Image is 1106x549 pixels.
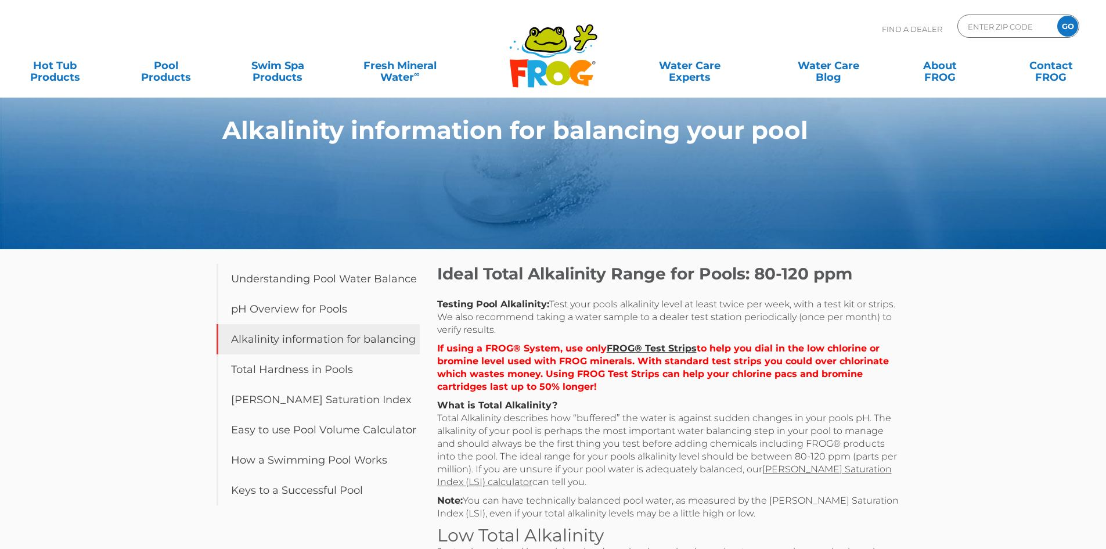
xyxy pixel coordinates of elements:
p: Find A Dealer [882,15,942,44]
h2: Ideal Total Alkalinity Range for Pools: 80-120 ppm [437,264,902,284]
a: Hot TubProducts [12,54,98,77]
a: How a Swimming Pool Works [217,445,420,475]
a: PoolProducts [123,54,210,77]
p: You can have technically balanced pool water, as measured by the [PERSON_NAME] Saturation Index (... [437,494,902,520]
a: Easy to use Pool Volume Calculator [217,415,420,445]
a: Keys to a Successful Pool [217,475,420,505]
a: Understanding Pool Water Balance [217,264,420,294]
strong: What is Total Alkalinity? [437,400,557,411]
a: Fresh MineralWater∞ [345,54,454,77]
a: Alkalinity information for balancing [217,324,420,354]
a: [PERSON_NAME] Saturation Index [217,385,420,415]
strong: Note: [437,495,463,506]
a: Total Hardness in Pools [217,354,420,385]
p: Total Alkalinity describes how “buffered” the water is against sudden changes in your pools pH. T... [437,399,902,489]
h3: Low Total Alkalinity [437,526,902,546]
sup: ∞ [414,69,420,78]
a: ContactFROG [1008,54,1094,77]
a: Water CareExperts [619,54,760,77]
p: Test your pools alkalinity level at least twice per week, with a test kit or strips. We also reco... [437,298,902,336]
input: GO [1057,16,1078,37]
strong: Testing Pool Alkalinity: [437,299,549,310]
a: pH Overview for Pools [217,294,420,324]
strong: If using a FROG® System, use only to help you dial in the low chlorine or bromine level used with... [437,343,889,392]
a: FROG® Test Strips [607,343,697,354]
h1: Alkalinity information for balancing your pool [222,116,832,144]
input: Zip Code Form [967,18,1045,35]
a: Water CareBlog [785,54,871,77]
a: Swim SpaProducts [235,54,321,77]
a: AboutFROG [896,54,983,77]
